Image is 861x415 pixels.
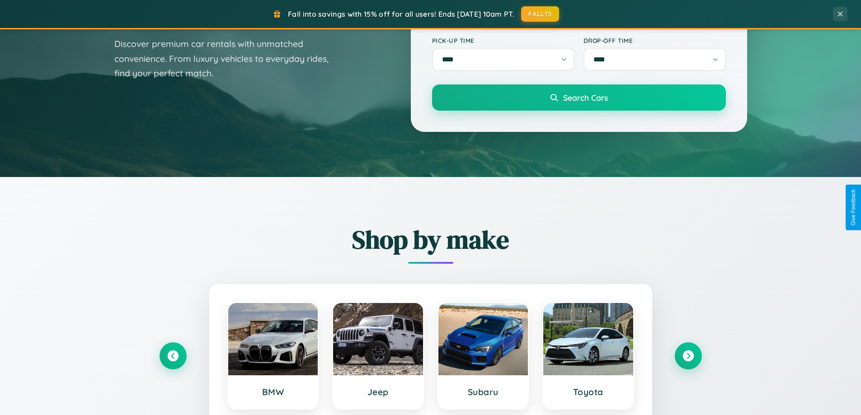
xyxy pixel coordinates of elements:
[521,6,559,22] button: FALL15
[850,189,856,226] div: Give Feedback
[552,387,624,397] h3: Toyota
[160,222,702,257] h2: Shop by make
[432,84,726,111] button: Search Cars
[563,93,608,103] span: Search Cars
[432,37,574,44] label: Pick-up Time
[583,37,726,44] label: Drop-off Time
[447,387,519,397] h3: Subaru
[114,37,340,81] p: Discover premium car rentals with unmatched convenience. From luxury vehicles to everyday rides, ...
[237,387,309,397] h3: BMW
[288,9,514,19] span: Fall into savings with 15% off for all users! Ends [DATE] 10am PT.
[342,387,414,397] h3: Jeep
